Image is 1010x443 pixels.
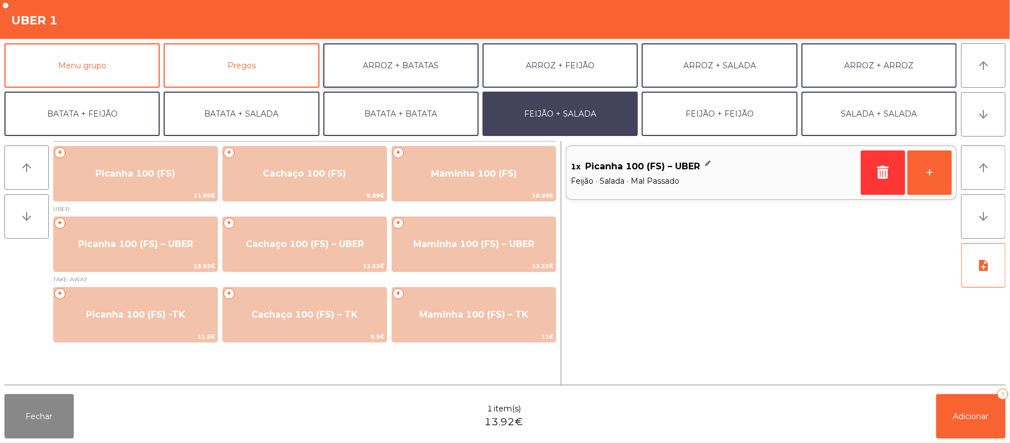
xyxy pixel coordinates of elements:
[961,243,1006,288] button: note_add
[54,190,217,201] span: 11.99€
[11,12,58,29] h4: UBER 1
[393,218,404,229] span: +
[977,59,990,72] i: arrow_upward
[4,43,160,88] button: Menu grupo
[54,331,217,342] span: 11.5€
[907,150,952,195] button: +
[4,145,49,190] button: arrow_upward
[487,403,493,415] span: 1
[54,218,65,229] span: +
[4,194,49,239] button: arrow_downward
[263,168,346,179] span: Cachaço 100 (FS)
[224,218,235,229] span: +
[54,147,65,158] span: +
[164,43,319,88] button: Pregos
[323,92,479,136] button: BATATA + BATATA
[223,331,387,342] span: 9.5€
[20,161,33,174] i: arrow_upward
[393,288,404,299] span: +
[801,43,957,88] button: ARROZ + ARROZ
[54,288,65,299] span: +
[494,403,521,415] span: item(s)
[977,210,990,223] i: arrow_downward
[53,274,556,285] span: TAKE-AWAY
[419,309,529,320] span: Maminha 100 (FS) – TK
[54,261,217,271] span: 13.92€
[164,92,319,136] button: BATATA + SALADA
[78,239,193,249] span: Picanha 100 (FS) – UBER
[801,92,957,136] button: SALADA + SALADA
[977,161,990,174] i: arrow_upward
[323,43,479,88] button: ARROZ + BATATAS
[224,147,235,158] span: +
[4,92,160,136] button: BATATA + FEIJÃO
[392,190,556,201] span: 10.99€
[4,394,74,439] button: Fechar
[223,261,387,271] span: 12.52€
[961,194,1006,239] button: arrow_downward
[953,411,989,421] span: Adicionar
[977,108,990,121] i: arrow_downward
[224,288,235,299] span: +
[642,43,797,88] button: ARROZ + SALADA
[95,168,175,179] span: Picanha 100 (FS)
[585,158,700,175] span: Picanha 100 (FS) – UBER
[392,331,556,342] span: 11€
[936,394,1006,439] button: Adicionar1
[246,239,364,249] span: Cachaço 100 (FS) – UBER
[483,92,638,136] button: FEIJÃO + SALADA
[431,168,517,179] span: Maminha 100 (FS)
[413,239,534,249] span: Maminha 100 (FS) – UBER
[961,43,1006,88] button: arrow_upward
[571,175,856,187] span: Feijão · Salada · Mal Passado
[485,415,524,430] span: 13.92€
[53,204,556,214] span: UBER
[86,309,185,320] span: Picanha 100 (FS) -TK
[961,92,1006,137] button: arrow_downward
[392,261,556,271] span: 13.22€
[251,309,358,320] span: Cachaço 100 (FS) – TK
[483,43,638,88] button: ARROZ + FEIJÃO
[393,147,404,158] span: +
[642,92,797,136] button: FEIJÃO + FEIJÃO
[977,259,990,272] i: note_add
[223,190,387,201] span: 9.99€
[571,158,581,175] span: 1x
[997,389,1008,400] div: 1
[961,145,1006,190] button: arrow_upward
[20,210,33,223] i: arrow_downward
